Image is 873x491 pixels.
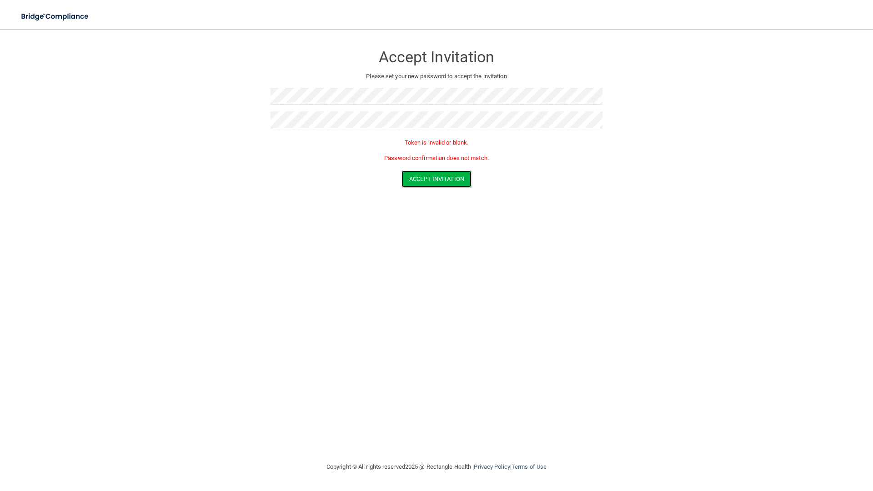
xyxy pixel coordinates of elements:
[271,452,602,481] div: Copyright © All rights reserved 2025 @ Rectangle Health | |
[271,49,602,65] h3: Accept Invitation
[828,428,862,463] iframe: Drift Widget Chat Controller
[277,71,596,82] p: Please set your new password to accept the invitation
[271,153,602,164] p: Password confirmation does not match.
[512,463,547,470] a: Terms of Use
[14,7,97,26] img: bridge_compliance_login_screen.278c3ca4.svg
[271,137,602,148] p: Token is invalid or blank.
[474,463,510,470] a: Privacy Policy
[401,170,472,187] button: Accept Invitation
